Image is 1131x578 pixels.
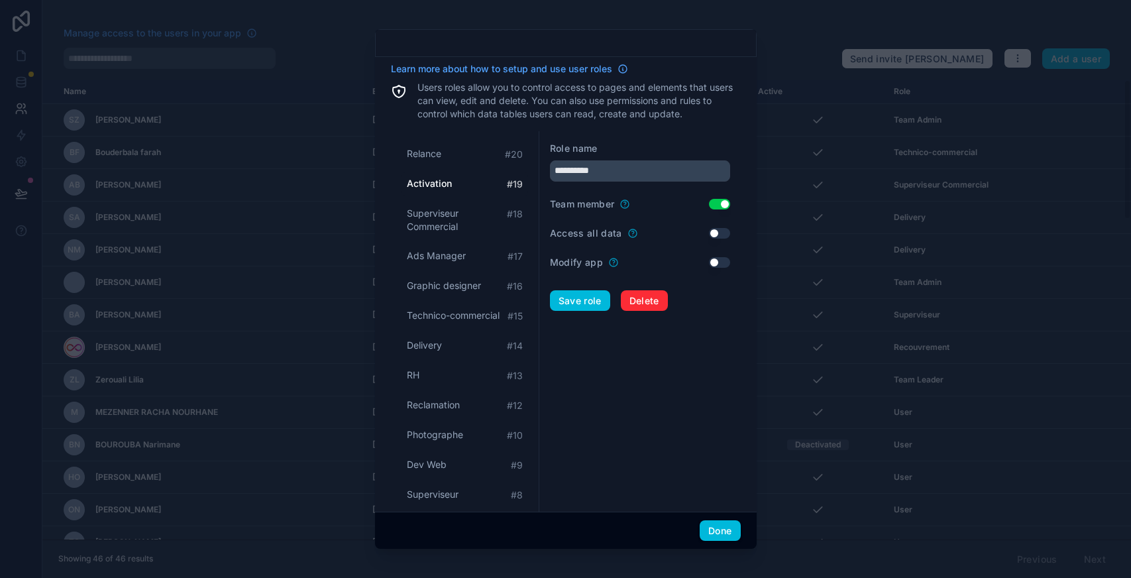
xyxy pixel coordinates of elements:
[550,198,615,211] label: Team member
[511,459,523,472] span: # 9
[550,290,610,312] button: Save role
[407,249,466,262] span: Ads Manager
[507,429,523,442] span: # 10
[407,279,481,292] span: Graphic designer
[417,81,741,121] p: Users roles allow you to control access to pages and elements that users can view, edit and delet...
[507,369,523,382] span: # 13
[508,250,523,263] span: # 17
[508,310,523,323] span: # 15
[507,207,523,221] span: # 18
[550,142,598,155] label: Role name
[700,520,740,542] button: Done
[391,62,628,76] a: Learn more about how to setup and use user roles
[407,488,458,501] span: Superviseur
[505,148,523,161] span: # 20
[550,256,604,269] label: Modify app
[407,177,452,190] span: Activation
[407,207,507,233] span: Superviseur Commercial
[621,290,668,312] button: Delete
[507,339,523,353] span: # 14
[407,309,500,322] span: Technico-commercial
[507,399,523,412] span: # 12
[550,227,622,240] label: Access all data
[407,428,463,441] span: Photographe
[407,398,460,412] span: Reclamation
[407,339,442,352] span: Delivery
[407,458,447,471] span: Dev Web
[507,280,523,293] span: # 16
[507,178,523,191] span: # 19
[407,147,441,160] span: Relance
[511,489,523,502] span: # 8
[391,62,612,76] span: Learn more about how to setup and use user roles
[407,369,419,382] span: RH
[629,295,659,307] span: Delete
